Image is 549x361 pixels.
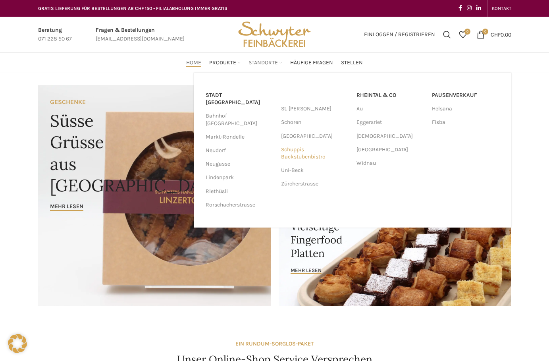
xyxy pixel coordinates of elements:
a: Stadt [GEOGRAPHIC_DATA] [206,89,273,109]
div: Meine Wunschliste [455,27,471,42]
a: St. [PERSON_NAME] [281,102,349,116]
a: Site logo [235,31,313,37]
a: Neugasse [206,157,273,171]
bdi: 0.00 [491,31,511,38]
a: 0 [455,27,471,42]
a: Rorschacherstrasse [206,198,273,212]
span: Standorte [248,59,278,67]
div: Main navigation [34,55,515,71]
img: Bäckerei Schwyter [235,17,313,52]
a: Au [356,102,424,116]
div: Secondary navigation [488,0,515,16]
a: Häufige Fragen [290,55,333,71]
a: Markt-Rondelle [206,130,273,144]
a: RHEINTAL & CO [356,89,424,102]
a: [GEOGRAPHIC_DATA] [281,129,349,143]
a: Bahnhof [GEOGRAPHIC_DATA] [206,109,273,130]
a: Eggersriet [356,116,424,129]
a: Banner link [38,85,271,306]
a: [GEOGRAPHIC_DATA] [356,143,424,156]
span: CHF [491,31,501,38]
a: Riethüsli [206,185,273,198]
a: Fisba [432,116,499,129]
a: Widnau [356,156,424,170]
a: Stellen [341,55,363,71]
a: Standorte [248,55,282,71]
span: 0 [482,29,488,35]
a: Uni-Beck [281,164,349,177]
a: Schoren [281,116,349,129]
a: Lindenpark [206,171,273,184]
a: [DEMOGRAPHIC_DATA] [356,129,424,143]
span: KONTAKT [492,6,511,11]
a: Facebook social link [456,3,464,14]
a: Infobox link [96,26,185,44]
a: Banner link [279,195,511,306]
a: Helsana [432,102,499,116]
a: Linkedin social link [474,3,484,14]
a: Schuppis Backstubenbistro [281,143,349,164]
a: Suchen [439,27,455,42]
a: Infobox link [38,26,72,44]
span: Home [186,59,201,67]
span: Einloggen / Registrieren [364,32,435,37]
span: GRATIS LIEFERUNG FÜR BESTELLUNGEN AB CHF 150 - FILIALABHOLUNG IMMER GRATIS [38,6,227,11]
span: Produkte [209,59,236,67]
span: Stellen [341,59,363,67]
a: Zürcherstrasse [281,177,349,191]
a: KONTAKT [492,0,511,16]
a: Neudorf [206,144,273,157]
a: Home [186,55,201,71]
a: Einloggen / Registrieren [360,27,439,42]
a: Produkte [209,55,241,71]
span: 0 [464,29,470,35]
span: Häufige Fragen [290,59,333,67]
a: Instagram social link [464,3,474,14]
strong: EIN RUNDUM-SORGLOS-PAKET [235,340,314,347]
a: 0 CHF0.00 [473,27,515,42]
a: Pausenverkauf [432,89,499,102]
